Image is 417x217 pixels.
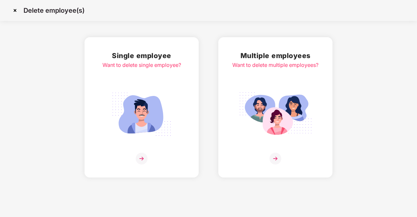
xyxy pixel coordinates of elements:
[232,50,318,61] h2: Multiple employees
[136,153,147,164] img: svg+xml;base64,PHN2ZyB4bWxucz0iaHR0cDovL3d3dy53My5vcmcvMjAwMC9zdmciIHdpZHRoPSIzNiIgaGVpZ2h0PSIzNi...
[270,153,281,164] img: svg+xml;base64,PHN2ZyB4bWxucz0iaHR0cDovL3d3dy53My5vcmcvMjAwMC9zdmciIHdpZHRoPSIzNiIgaGVpZ2h0PSIzNi...
[102,50,181,61] h2: Single employee
[232,61,318,69] div: Want to delete multiple employees?
[105,89,178,140] img: svg+xml;base64,PHN2ZyB4bWxucz0iaHR0cDovL3d3dy53My5vcmcvMjAwMC9zdmciIGlkPSJTaW5nbGVfZW1wbG95ZWUiIH...
[102,61,181,69] div: Want to delete single employee?
[10,5,20,16] img: svg+xml;base64,PHN2ZyBpZD0iQ3Jvc3MtMzJ4MzIiIHhtbG5zPSJodHRwOi8vd3d3LnczLm9yZy8yMDAwL3N2ZyIgd2lkdG...
[239,89,312,140] img: svg+xml;base64,PHN2ZyB4bWxucz0iaHR0cDovL3d3dy53My5vcmcvMjAwMC9zdmciIGlkPSJNdWx0aXBsZV9lbXBsb3llZS...
[23,7,85,14] p: Delete employee(s)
